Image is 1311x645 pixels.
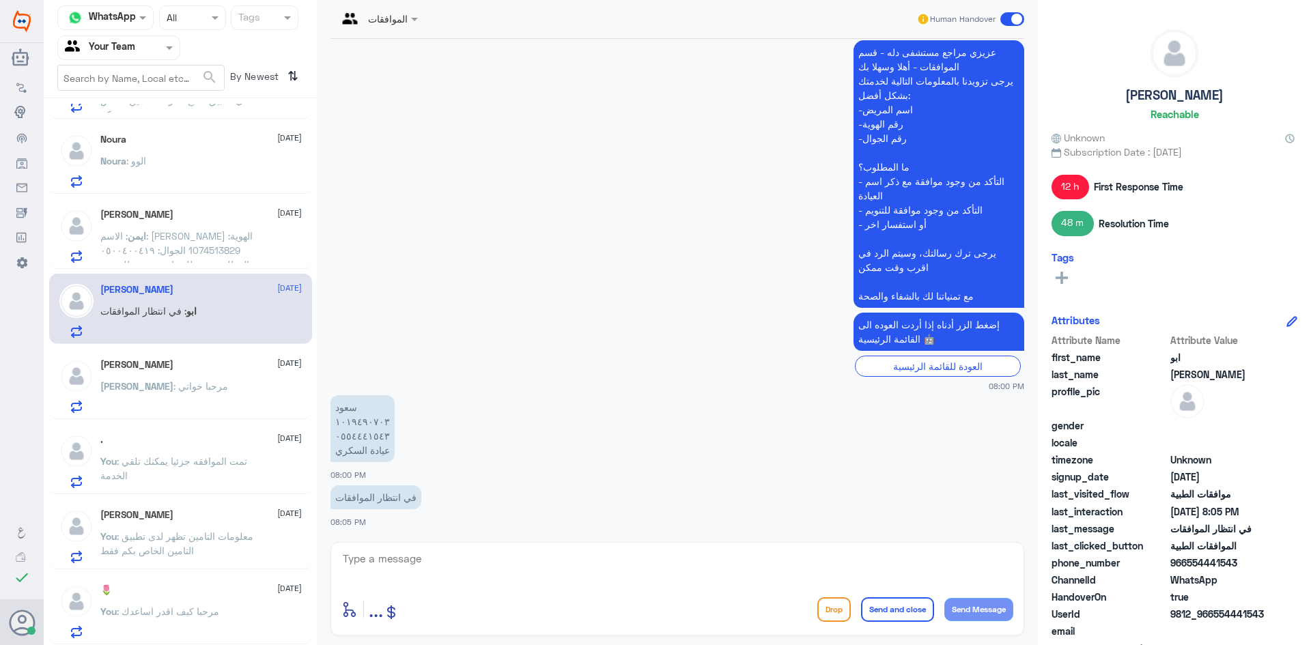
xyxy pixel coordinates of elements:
span: search [201,69,218,85]
span: Resolution Time [1099,216,1169,231]
img: whatsapp.png [65,8,85,28]
span: ابو [186,305,197,317]
span: : في انتظار الموافقات [100,305,186,317]
span: 9812_966554441543 [1170,607,1269,621]
span: [DATE] [277,282,302,294]
span: You [100,605,117,617]
span: First Response Time [1094,180,1183,194]
img: defaultAdmin.png [59,434,94,468]
span: locale [1052,435,1168,450]
button: Send and close [861,597,934,622]
img: yourTeam.svg [65,38,85,58]
span: last_name [1052,367,1168,382]
span: Attribute Value [1170,333,1269,347]
span: 2025-08-12T17:05:12.351Z [1170,504,1269,519]
span: في انتظار الموافقات [1170,521,1269,536]
h5: 🌷 [100,584,112,596]
span: timezone [1052,453,1168,467]
span: ... [369,597,383,621]
h5: ايمن بن سعود [100,209,173,220]
img: defaultAdmin.png [59,584,94,618]
span: 48 m [1052,211,1094,235]
span: Unknown [1052,130,1105,145]
span: gender [1052,418,1168,433]
span: phone_number [1052,556,1168,570]
p: 12/8/2025, 8:00 PM [330,395,395,462]
p: 12/8/2025, 8:00 PM [854,313,1024,351]
h6: Reachable [1151,108,1199,120]
span: profile_pic [1052,384,1168,416]
span: last_visited_flow [1052,487,1168,501]
img: defaultAdmin.png [59,509,94,543]
span: : مرحبا خواتي [173,380,228,392]
span: first_name [1052,350,1168,364]
h5: Ali Fllataha [100,359,173,371]
button: search [201,66,218,89]
h5: ابو محمد [100,284,173,296]
span: 12 h [1052,175,1089,199]
span: Noura [100,155,126,167]
img: defaultAdmin.png [59,359,94,393]
span: Subscription Date : [DATE] [1052,145,1297,159]
span: ChannelId [1052,573,1168,587]
span: 2 [1170,573,1269,587]
span: ايمن [128,230,146,242]
p: 12/8/2025, 8:05 PM [330,485,421,509]
span: By Newest [225,65,282,92]
span: Attribute Name [1052,333,1168,347]
button: ... [369,594,383,625]
span: : الاسم: [PERSON_NAME] الهوية: 1074513829 الجوال: ٠٥٠٠٤٠٠٤١٩ المطلوب: تم طلب اشعة رنين لليد من قس... [100,230,253,385]
h6: Attributes [1052,314,1100,326]
img: defaultAdmin.png [59,284,94,318]
h5: Saeed Alrufaydi [100,509,173,521]
span: موافقات الطبية [1170,487,1269,501]
span: : تمت الموافقه جزئيا يمكنك تلقي الخدمة [100,455,247,481]
span: last_interaction [1052,504,1168,519]
span: : مرحبا كيف اقدر اساعدك [117,605,219,617]
span: null [1170,418,1269,433]
input: Search by Name, Local etc… [58,66,224,90]
img: defaultAdmin.png [59,134,94,168]
span: email [1052,624,1168,638]
span: [DATE] [277,132,302,144]
span: الموافقات الطبية [1170,539,1269,553]
span: last_clicked_button [1052,539,1168,553]
h5: [PERSON_NAME] [1125,87,1224,103]
img: defaultAdmin.png [1151,30,1198,76]
img: Widebot Logo [13,10,31,32]
h5: . [100,434,103,446]
span: HandoverOn [1052,590,1168,604]
button: Send Message [944,598,1013,621]
p: 12/8/2025, 8:00 PM [854,40,1024,308]
span: last_message [1052,521,1168,536]
i: ⇅ [287,65,298,87]
span: UserId [1052,607,1168,621]
span: ابو [1170,350,1269,364]
span: 966554441543 [1170,556,1269,570]
span: [DATE] [277,432,302,444]
span: 08:05 PM [330,517,366,526]
span: محمد [1170,367,1269,382]
span: 08:00 PM [989,380,1024,392]
span: null [1170,624,1269,638]
span: 2025-03-09T07:34:55.35Z [1170,470,1269,484]
span: [DATE] [277,207,302,219]
span: true [1170,590,1269,604]
span: signup_date [1052,470,1168,484]
button: Drop [817,597,851,622]
span: You [100,455,117,467]
span: : معلومات التامين تظهر لدى تطبيق التامين الخاص بكم فقط [100,530,253,556]
h6: Tags [1052,251,1074,263]
span: : الوو [126,155,146,167]
span: [DATE] [277,582,302,594]
img: defaultAdmin.png [59,209,94,243]
span: 08:00 PM [330,470,366,479]
span: [DATE] [277,357,302,369]
span: [PERSON_NAME] [100,380,173,392]
span: Human Handover [930,13,996,25]
img: defaultAdmin.png [1170,384,1204,418]
div: العودة للقائمة الرئيسية [855,356,1021,377]
span: Unknown [1170,453,1269,467]
button: Avatar [9,610,35,635]
span: null [1170,435,1269,450]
